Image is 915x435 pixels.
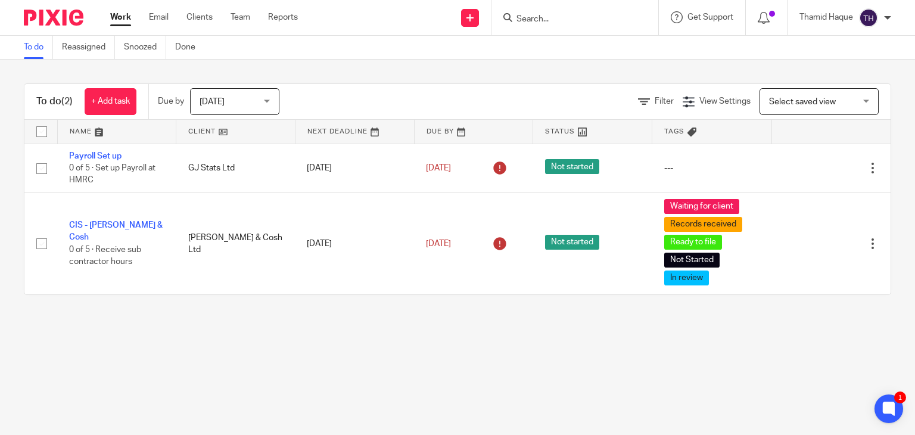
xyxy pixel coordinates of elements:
[545,235,599,250] span: Not started
[61,97,73,106] span: (2)
[176,144,295,192] td: GJ Stats Ltd
[186,11,213,23] a: Clients
[69,152,122,160] a: Payroll Set up
[158,95,184,107] p: Due by
[36,95,73,108] h1: To do
[268,11,298,23] a: Reports
[175,36,204,59] a: Done
[664,128,684,135] span: Tags
[124,36,166,59] a: Snoozed
[149,11,169,23] a: Email
[110,11,131,23] a: Work
[69,246,141,266] span: 0 of 5 · Receive sub contractor hours
[664,162,760,174] div: ---
[769,98,836,106] span: Select saved view
[426,164,451,172] span: [DATE]
[176,192,295,294] td: [PERSON_NAME] & Cosh Ltd
[545,159,599,174] span: Not started
[515,14,623,25] input: Search
[664,235,722,250] span: Ready to file
[24,36,53,59] a: To do
[200,98,225,106] span: [DATE]
[664,199,739,214] span: Waiting for client
[85,88,136,115] a: + Add task
[655,97,674,105] span: Filter
[295,192,414,294] td: [DATE]
[69,164,155,185] span: 0 of 5 · Set up Payroll at HMRC
[62,36,115,59] a: Reassigned
[664,217,742,232] span: Records received
[664,253,720,268] span: Not Started
[687,13,733,21] span: Get Support
[426,240,451,248] span: [DATE]
[699,97,751,105] span: View Settings
[24,10,83,26] img: Pixie
[799,11,853,23] p: Thamid Haque
[295,144,414,192] td: [DATE]
[664,271,709,285] span: In review
[231,11,250,23] a: Team
[859,8,878,27] img: svg%3E
[894,392,906,403] div: 1
[69,221,163,241] a: CIS - [PERSON_NAME] & Cosh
